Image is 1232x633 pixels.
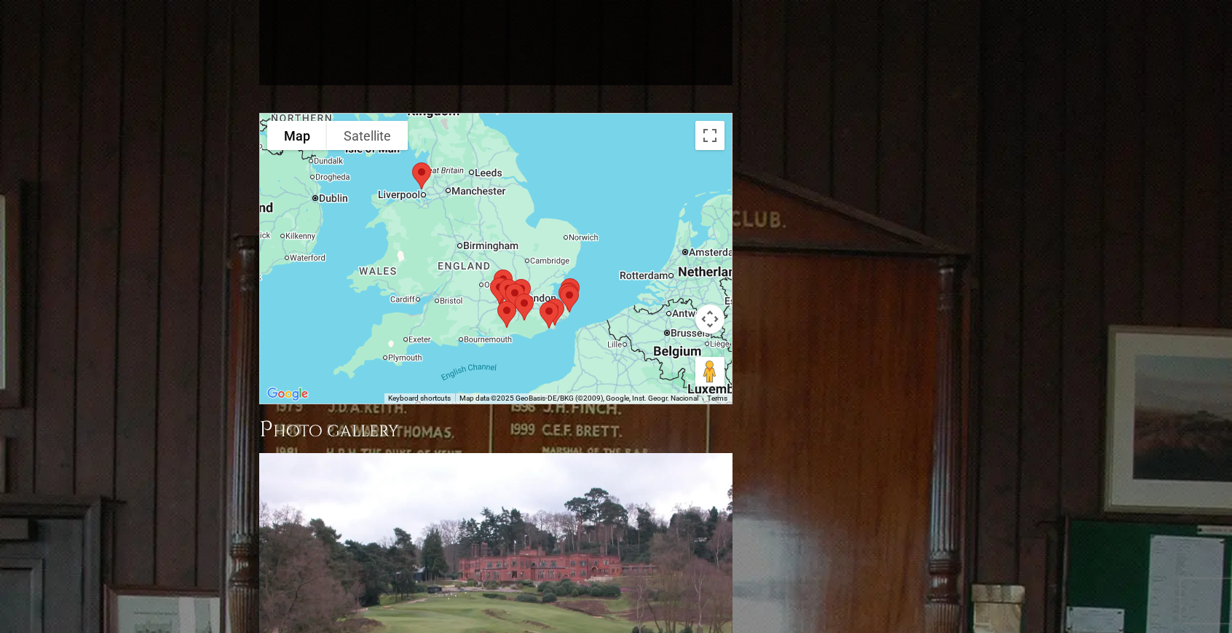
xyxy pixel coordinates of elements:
[388,393,451,404] button: Keyboard shortcuts
[695,121,724,150] button: Toggle fullscreen view
[264,385,312,404] a: Open this area in Google Maps (opens a new window)
[267,121,327,150] button: Show street map
[695,304,724,334] button: Map camera controls
[459,394,698,402] span: Map data ©2025 GeoBasis-DE/BKG (©2009), Google, Inst. Geogr. Nacional
[707,394,727,402] a: Terms
[695,357,724,386] button: Drag Pegman onto the map to open Street View
[327,121,408,150] button: Show satellite imagery
[259,415,733,444] h3: Photo Gallery
[264,385,312,404] img: Google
